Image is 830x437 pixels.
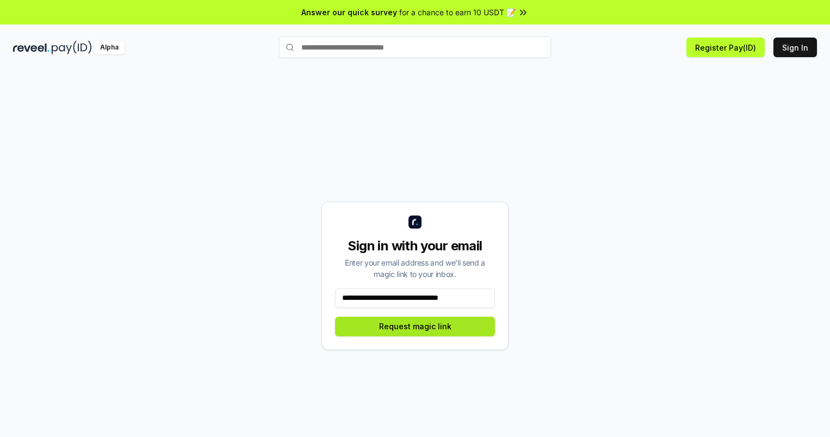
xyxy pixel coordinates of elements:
button: Sign In [773,38,817,57]
button: Request magic link [335,317,495,336]
img: reveel_dark [13,41,49,54]
div: Alpha [94,41,125,54]
div: Enter your email address and we’ll send a magic link to your inbox. [335,257,495,280]
span: for a chance to earn 10 USDT 📝 [399,7,516,18]
img: logo_small [408,216,422,229]
span: Answer our quick survey [301,7,397,18]
button: Register Pay(ID) [686,38,765,57]
div: Sign in with your email [335,237,495,255]
img: pay_id [52,41,92,54]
